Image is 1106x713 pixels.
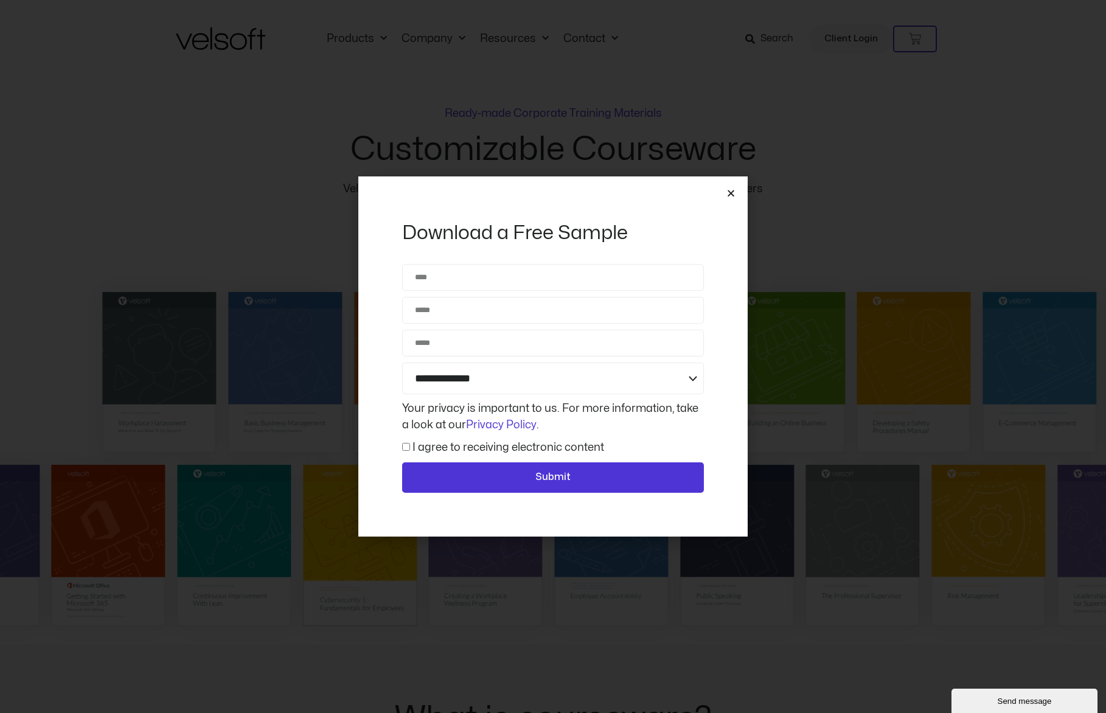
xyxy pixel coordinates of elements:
[951,686,1100,713] iframe: chat widget
[466,420,537,430] a: Privacy Policy
[726,189,736,198] a: Close
[402,220,704,246] h2: Download a Free Sample
[402,462,704,493] button: Submit
[399,400,707,433] div: Your privacy is important to us. For more information, take a look at our .
[412,442,604,453] label: I agree to receiving electronic content
[535,470,571,485] span: Submit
